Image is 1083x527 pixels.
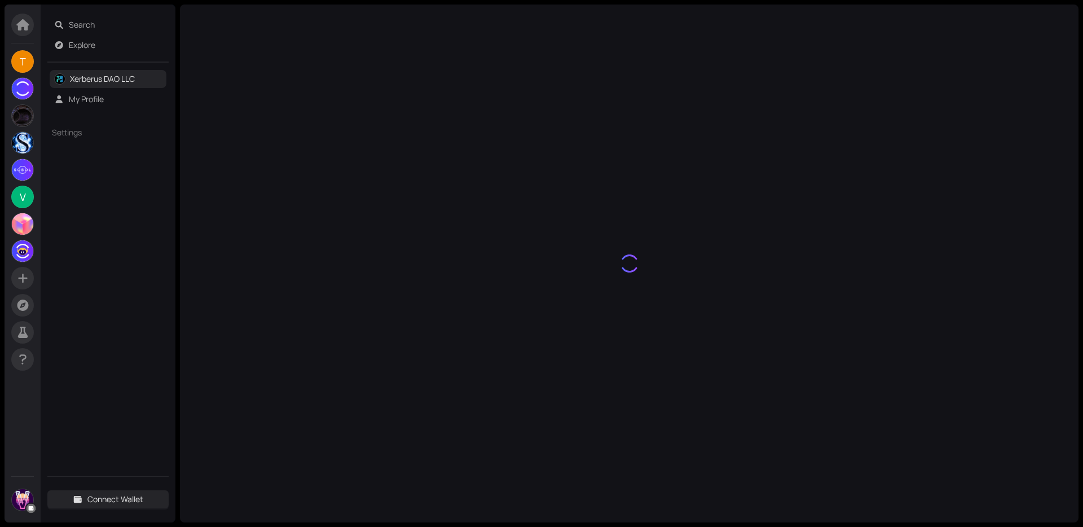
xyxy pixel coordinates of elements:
span: Connect Wallet [87,493,143,506]
span: V [20,186,26,208]
a: Explore [69,39,95,50]
img: DqDBPFGanK.jpeg [12,105,33,126]
a: Xerberus DAO LLC [70,73,135,84]
span: Search [69,16,162,34]
div: Settings [47,120,169,146]
img: T8Xj_ByQ5B.jpeg [12,159,33,181]
img: S5xeEuA_KA.jpeg [12,78,33,99]
button: Connect Wallet [47,490,169,508]
img: Jo8aJ5B5ax.jpeg [12,489,33,511]
img: c3llwUlr6D.jpeg [12,132,33,153]
span: T [20,50,26,73]
a: My Profile [69,94,104,104]
img: 1d3d5e142b2c057a2bb61662301e7eb7.webp [12,240,33,262]
img: F74otHnKuz.jpeg [12,213,33,235]
img: something [617,251,642,276]
span: Settings [52,126,144,139]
